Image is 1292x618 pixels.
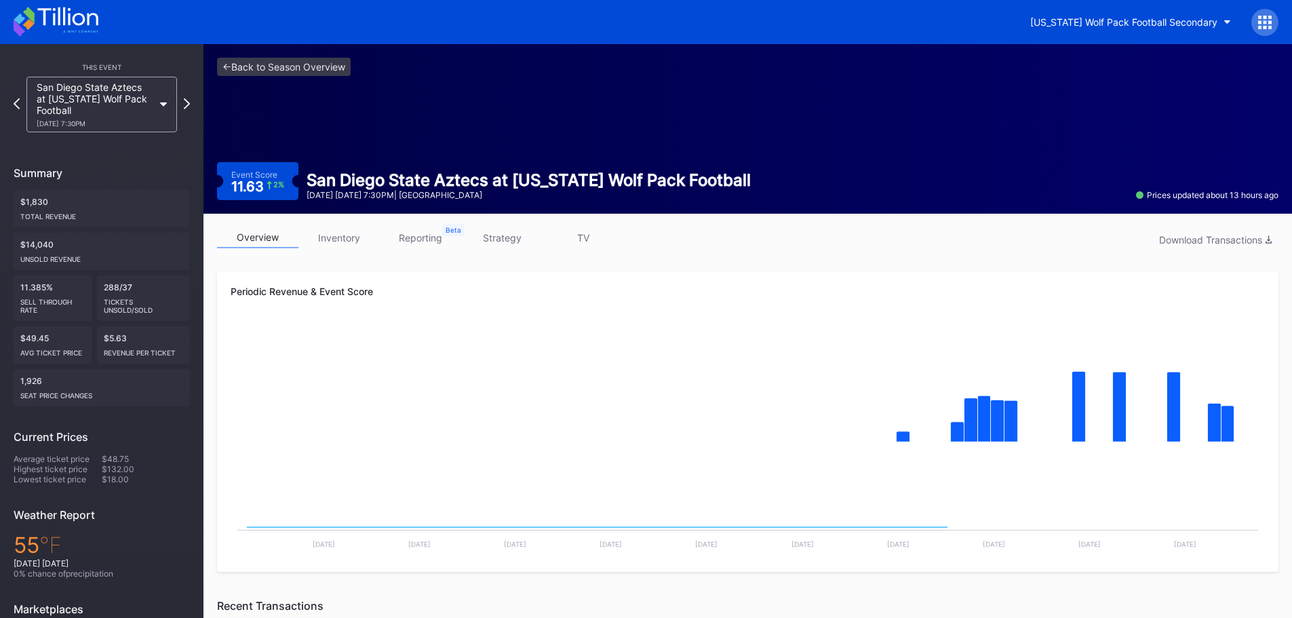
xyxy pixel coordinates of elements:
text: [DATE] [600,540,622,548]
a: strategy [461,227,543,248]
div: [US_STATE] Wolf Pack Football Secondary [1030,16,1217,28]
text: [DATE] [887,540,909,548]
div: Summary [14,166,190,180]
div: seat price changes [20,386,183,400]
button: [US_STATE] Wolf Pack Football Secondary [1020,9,1241,35]
div: 2 % [273,181,284,189]
a: reporting [380,227,461,248]
text: [DATE] [504,540,526,548]
div: 1,926 [14,369,190,406]
a: overview [217,227,298,248]
div: Lowest ticket price [14,474,102,484]
div: Event Score [231,170,277,180]
div: 0 % chance of precipitation [14,568,190,579]
div: 55 [14,532,190,558]
div: [DATE] 7:30PM [37,119,153,128]
div: Download Transactions [1159,234,1272,246]
text: [DATE] [1078,540,1101,548]
div: [DATE] [DATE] [14,558,190,568]
a: <-Back to Season Overview [217,58,351,76]
text: [DATE] [791,540,814,548]
div: Recent Transactions [217,599,1278,613]
div: Sell Through Rate [20,292,85,314]
div: $49.45 [14,326,92,364]
div: Marketplaces [14,602,190,616]
text: [DATE] [695,540,718,548]
div: San Diego State Aztecs at [US_STATE] Wolf Pack Football [307,170,751,190]
div: Highest ticket price [14,464,102,474]
div: Tickets Unsold/Sold [104,292,184,314]
a: TV [543,227,624,248]
div: This Event [14,63,190,71]
div: 11.385% [14,275,92,321]
button: Download Transactions [1152,231,1278,249]
div: [DATE] [DATE] 7:30PM | [GEOGRAPHIC_DATA] [307,190,751,200]
text: [DATE] [983,540,1005,548]
text: [DATE] [313,540,335,548]
div: $14,040 [14,233,190,270]
div: Revenue per ticket [104,343,184,357]
div: 11.63 [231,180,284,193]
div: Unsold Revenue [20,250,183,263]
div: Periodic Revenue & Event Score [231,286,1265,297]
div: $18.00 [102,474,190,484]
span: ℉ [39,532,62,558]
div: Average ticket price [14,454,102,464]
a: inventory [298,227,380,248]
text: [DATE] [408,540,431,548]
div: Total Revenue [20,207,183,220]
div: San Diego State Aztecs at [US_STATE] Wolf Pack Football [37,81,153,128]
div: Weather Report [14,508,190,522]
div: $5.63 [97,326,191,364]
text: [DATE] [1174,540,1196,548]
div: $132.00 [102,464,190,474]
svg: Chart title [231,321,1265,457]
div: $48.75 [102,454,190,464]
div: Prices updated about 13 hours ago [1136,190,1278,200]
div: Current Prices [14,430,190,444]
div: 288/37 [97,275,191,321]
svg: Chart title [231,457,1265,558]
div: $1,830 [14,190,190,227]
div: Avg ticket price [20,343,85,357]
